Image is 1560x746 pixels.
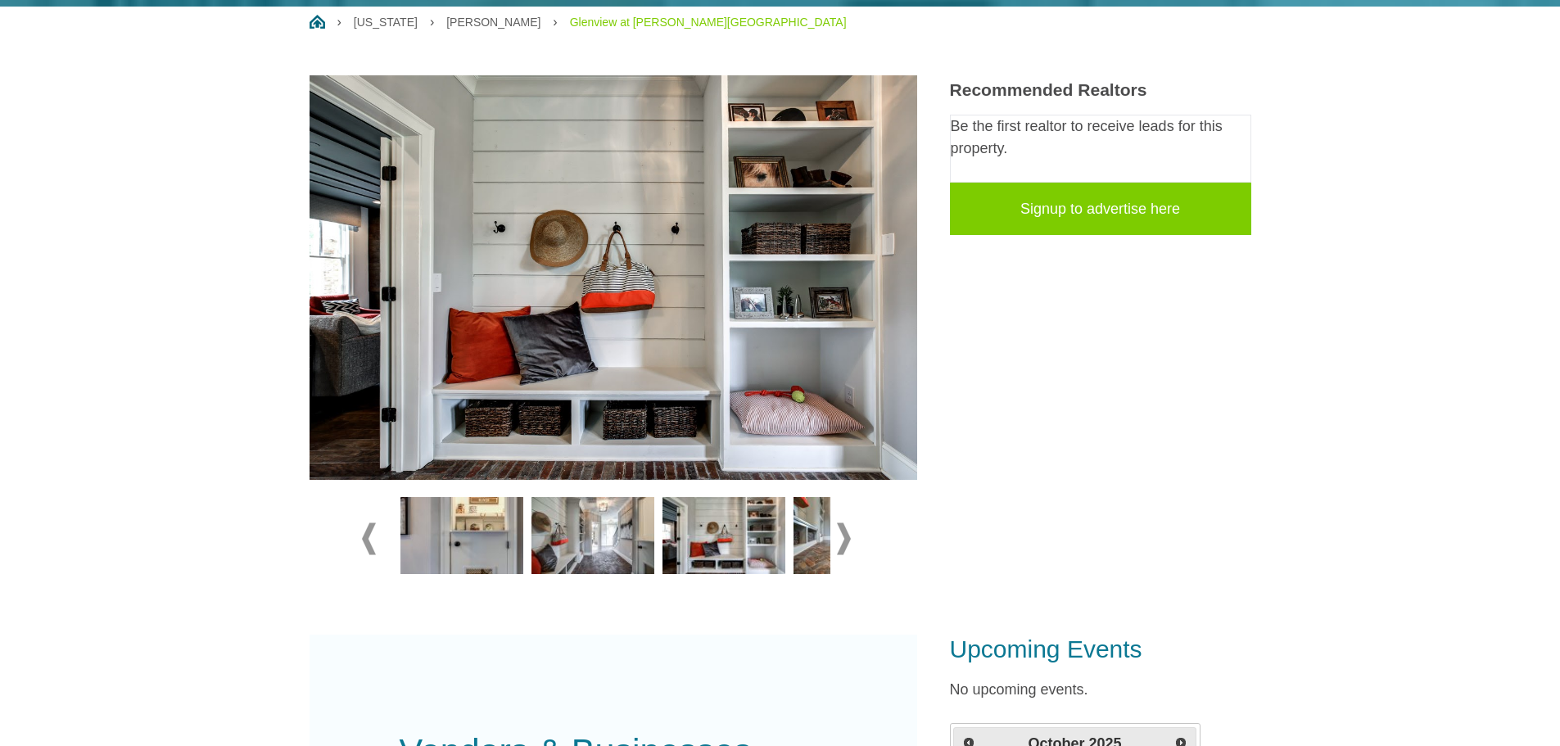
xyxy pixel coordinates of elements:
h3: Recommended Realtors [950,79,1251,100]
h3: Upcoming Events [950,635,1251,664]
a: Signup to advertise here [950,183,1251,235]
a: [PERSON_NAME] [446,16,540,29]
p: Be the first realtor to receive leads for this property. [951,115,1250,160]
a: Glenview at [PERSON_NAME][GEOGRAPHIC_DATA] [570,16,847,29]
a: [US_STATE] [354,16,418,29]
p: No upcoming events. [950,679,1251,701]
